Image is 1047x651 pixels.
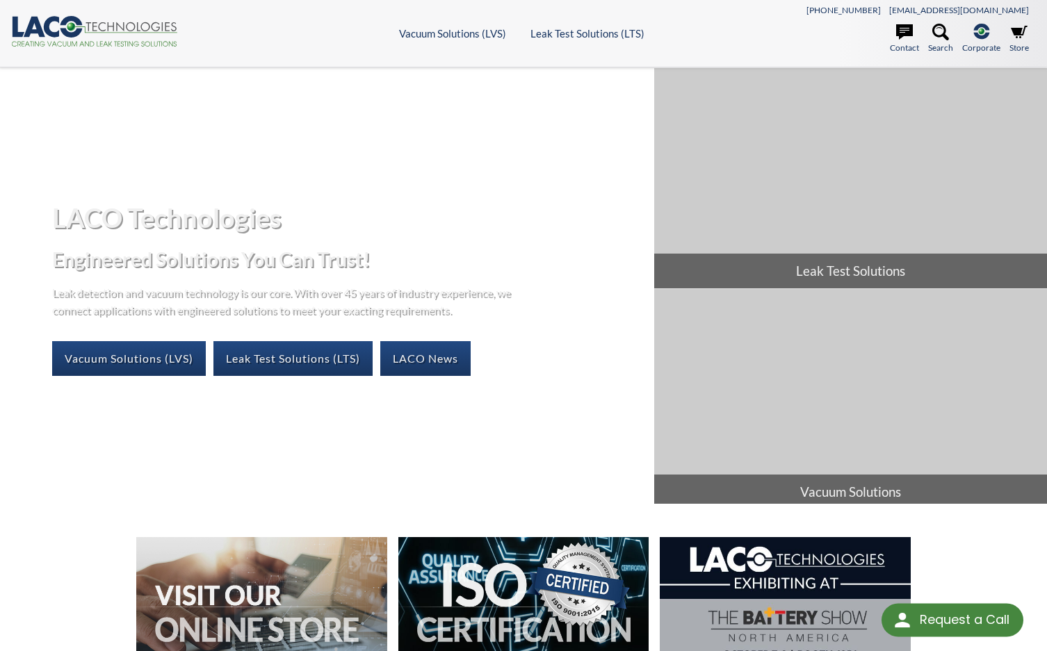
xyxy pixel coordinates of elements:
span: Vacuum Solutions [654,475,1047,509]
a: Vacuum Solutions (LVS) [52,341,206,376]
a: Leak Test Solutions (LTS) [530,27,644,40]
a: Vacuum Solutions [654,289,1047,509]
a: [EMAIL_ADDRESS][DOMAIN_NAME] [889,5,1029,15]
span: Corporate [962,41,1000,54]
a: Contact [890,24,919,54]
img: round button [891,609,914,632]
div: Request a Call [882,604,1023,637]
span: Leak Test Solutions [654,254,1047,288]
a: Leak Test Solutions [654,68,1047,288]
a: Store [1009,24,1029,54]
p: Leak detection and vacuum technology is our core. With over 45 years of industry experience, we c... [52,283,518,319]
a: LACO News [380,341,471,376]
h1: LACO Technologies [52,201,643,235]
a: Search [928,24,953,54]
a: Leak Test Solutions (LTS) [213,341,373,376]
a: [PHONE_NUMBER] [806,5,881,15]
div: Request a Call [920,604,1009,636]
h2: Engineered Solutions You Can Trust! [52,247,643,272]
a: Vacuum Solutions (LVS) [399,27,506,40]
